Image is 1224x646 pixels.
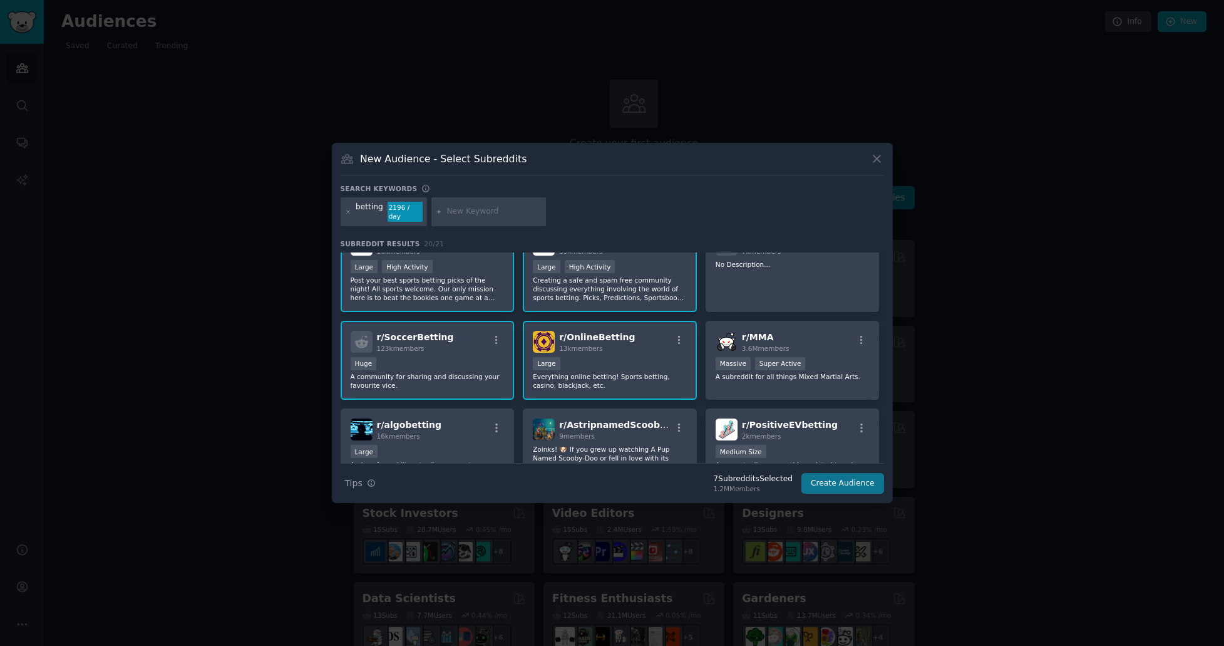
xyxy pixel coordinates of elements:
span: 13k members [559,345,602,352]
button: Create Audience [801,473,884,494]
img: algobetting [351,419,373,440]
span: 20 / 21 [424,240,445,247]
p: A community for sharing and discussing your favourite vice. [351,372,505,390]
span: r/ MMA [742,332,774,342]
p: Zoinks! 🐶 If you grew up watching A Pup Named Scooby-Doo or fell in love with its strips and comi... [533,445,687,471]
div: High Activity [382,260,433,273]
div: Large [533,357,560,370]
h3: Search keywords [341,184,418,193]
div: 2196 / day [388,202,423,222]
p: A group to discuss anything related to value betting/positiveEVbetting. Any story, tip, question ... [716,461,870,487]
div: Medium Size [716,445,766,458]
p: Everything online betting! Sports betting, casino, blackjack, etc. [533,372,687,390]
span: 2k members [742,432,781,440]
span: 123k members [377,345,424,352]
span: Tips [345,477,363,490]
div: Massive [716,357,751,370]
div: betting [356,202,383,222]
span: 16k members [377,432,420,440]
img: MMA [716,331,738,353]
h3: New Audience - Select Subreddits [360,152,527,165]
span: 3.6M members [742,345,789,352]
img: AstripnamedScoobydoo [533,419,555,440]
img: PositiveEVbetting [716,419,738,440]
p: No Description... [716,260,870,269]
div: 1.2M Members [713,484,793,493]
span: r/ algobetting [377,420,442,430]
p: Creating a safe and spam free community discussing everything involving the world of sports betti... [533,276,687,302]
button: Tips [341,472,380,494]
p: A subreddit for all things Mixed Martial Arts. [716,372,870,381]
span: r/ PositiveEVbetting [742,420,838,430]
div: Super Active [755,357,806,370]
span: r/ AstripnamedScoobydoo [559,420,684,430]
p: A place for redditors to discuss sports modeling, statistical methods, programming, implementatio... [351,461,505,487]
div: High Activity [565,260,615,273]
div: Large [351,445,378,458]
span: Subreddit Results [341,239,420,248]
div: Large [533,260,560,273]
span: 9 members [559,432,595,440]
div: 7 Subreddit s Selected [713,474,793,485]
span: r/ SoccerBetting [377,332,454,342]
span: r/ OnlineBetting [559,332,635,342]
input: New Keyword [446,206,542,217]
div: Large [351,260,378,273]
img: OnlineBetting [533,331,555,353]
div: Huge [351,357,377,370]
p: Post your best sports betting picks of the night! All sports welcome. Our only mission here is to... [351,276,505,302]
